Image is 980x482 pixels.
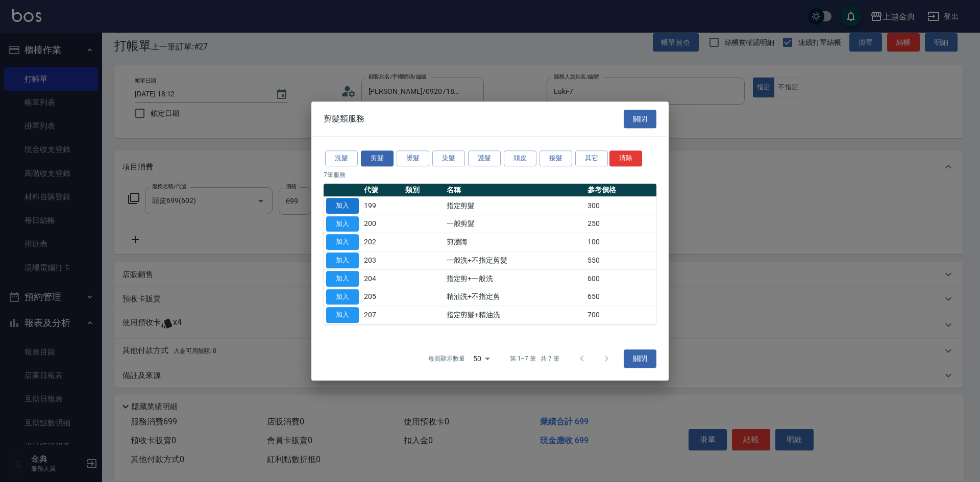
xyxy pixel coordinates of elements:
td: 200 [361,215,403,233]
button: 加入 [326,198,359,214]
button: 加入 [326,307,359,323]
td: 203 [361,251,403,270]
td: 指定剪+一般洗 [444,269,585,288]
th: 參考價格 [585,184,656,197]
td: 100 [585,233,656,251]
button: 加入 [326,289,359,305]
button: 染髮 [432,150,465,166]
td: 指定剪髮 [444,196,585,215]
td: 207 [361,306,403,324]
td: 650 [585,288,656,306]
button: 加入 [326,252,359,268]
td: 指定剪髮+精油洗 [444,306,585,324]
p: 每頁顯示數量 [428,354,465,363]
td: 700 [585,306,656,324]
td: 205 [361,288,403,306]
td: 550 [585,251,656,270]
button: 關閉 [624,349,656,368]
button: 加入 [326,234,359,250]
button: 護髮 [468,150,501,166]
button: 頭皮 [504,150,536,166]
button: 洗髮 [325,150,358,166]
button: 燙髮 [397,150,429,166]
button: 剪髮 [361,150,394,166]
button: 加入 [326,216,359,232]
p: 第 1–7 筆 共 7 筆 [510,354,559,363]
td: 204 [361,269,403,288]
td: 250 [585,215,656,233]
td: 一般洗+不指定剪髮 [444,251,585,270]
td: 199 [361,196,403,215]
td: 300 [585,196,656,215]
td: 精油洗+不指定剪 [444,288,585,306]
button: 加入 [326,271,359,287]
p: 7 筆服務 [324,170,656,180]
div: 50 [469,345,494,372]
th: 類別 [403,184,444,197]
th: 名稱 [444,184,585,197]
td: 600 [585,269,656,288]
td: 剪瀏海 [444,233,585,251]
button: 接髮 [540,150,572,166]
span: 剪髮類服務 [324,114,364,124]
td: 202 [361,233,403,251]
th: 代號 [361,184,403,197]
td: 一般剪髮 [444,215,585,233]
button: 清除 [609,150,642,166]
button: 關閉 [624,110,656,129]
button: 其它 [575,150,608,166]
